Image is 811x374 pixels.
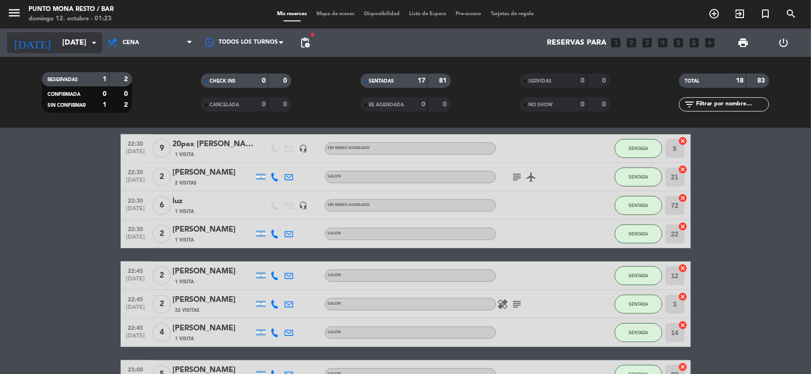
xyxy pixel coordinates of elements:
i: subject [512,299,523,310]
strong: 0 [581,101,584,108]
i: arrow_drop_down [88,37,100,48]
span: Mis reservas [272,11,312,17]
i: looks_3 [641,37,654,49]
strong: 1 [103,76,106,83]
span: Reservas para [547,38,607,47]
span: CHECK INS [210,79,236,84]
button: SENTADA [615,266,662,285]
i: turned_in_not [760,8,771,19]
span: 1 Visita [175,236,194,244]
span: SALON [328,273,342,277]
span: SALON [328,330,342,334]
i: cancel [678,193,688,203]
strong: 0 [602,77,608,84]
i: cancel [678,320,688,330]
span: RE AGENDADA [369,103,404,107]
strong: 0 [262,101,266,108]
span: CONFIRMADA [48,92,80,97]
div: [PERSON_NAME] [173,265,254,278]
div: 20pax [PERSON_NAME] [173,138,254,150]
span: 32 Visitas [175,307,200,314]
span: SENTADA [629,174,648,179]
span: SIN CONFIRMAR [48,103,86,108]
span: SENTADAS [369,79,394,84]
span: SENTADA [629,273,648,278]
div: [PERSON_NAME] [173,167,254,179]
i: headset_mic [299,201,308,210]
div: [PERSON_NAME] [173,322,254,335]
span: 22:45 [124,265,148,276]
input: Filtrar por nombre... [695,99,769,110]
span: 2 [153,224,171,243]
strong: 0 [103,91,106,97]
div: LOG OUT [763,28,804,57]
span: SENTADA [629,231,648,236]
strong: 0 [581,77,584,84]
button: SENTADA [615,323,662,342]
i: exit_to_app [734,8,745,19]
span: 2 [153,266,171,285]
button: SENTADA [615,224,662,243]
span: 22:30 [124,138,148,149]
span: 22:45 [124,293,148,304]
strong: 0 [443,101,448,108]
span: Pre-acceso [451,11,486,17]
span: [DATE] [124,177,148,188]
span: [DATE] [124,206,148,216]
div: luz [173,195,254,207]
span: SENTADA [629,146,648,151]
i: looks_6 [688,37,701,49]
i: cancel [678,263,688,273]
strong: 1 [103,102,106,108]
span: 6 [153,196,171,215]
span: 1 Visita [175,208,194,215]
span: 9 [153,139,171,158]
strong: 0 [284,101,289,108]
i: healing [497,299,509,310]
i: looks_5 [673,37,685,49]
span: 22:45 [124,322,148,333]
span: Sin menú asignado [328,146,370,150]
span: RESERVADAS [48,77,78,82]
span: Disponibilidad [359,11,404,17]
div: Punto Mona Resto / Bar [29,5,114,14]
i: looks_two [626,37,638,49]
strong: 2 [124,76,130,83]
strong: 17 [418,77,425,84]
span: fiber_manual_record [310,32,315,37]
span: Cena [123,39,139,46]
span: 22:30 [124,195,148,206]
i: add_box [704,37,716,49]
span: 22:30 [124,166,148,177]
span: Tarjetas de regalo [486,11,539,17]
i: airplanemode_active [526,171,537,183]
i: power_settings_new [778,37,789,48]
span: 2 [153,168,171,187]
div: [PERSON_NAME] [173,224,254,236]
span: 1 Visita [175,151,194,159]
i: cancel [678,165,688,174]
span: SENTADA [629,203,648,208]
i: add_circle_outline [708,8,720,19]
button: menu [7,6,21,23]
i: [DATE] [7,32,57,53]
strong: 81 [439,77,448,84]
span: 22:30 [124,223,148,234]
div: domingo 12. octubre - 01:23 [29,14,114,24]
span: 1 Visita [175,278,194,286]
span: Lista de Espera [404,11,451,17]
strong: 0 [421,101,425,108]
i: looks_one [610,37,622,49]
strong: 18 [736,77,744,84]
span: [DATE] [124,276,148,287]
span: 4 [153,323,171,342]
i: filter_list [684,99,695,110]
span: TOTAL [685,79,699,84]
span: 1 Visita [175,335,194,343]
span: Mapa de mesas [312,11,359,17]
strong: 83 [758,77,767,84]
span: SENTADA [629,330,648,335]
span: 2 [153,295,171,314]
span: CANCELADA [210,103,239,107]
span: print [737,37,749,48]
